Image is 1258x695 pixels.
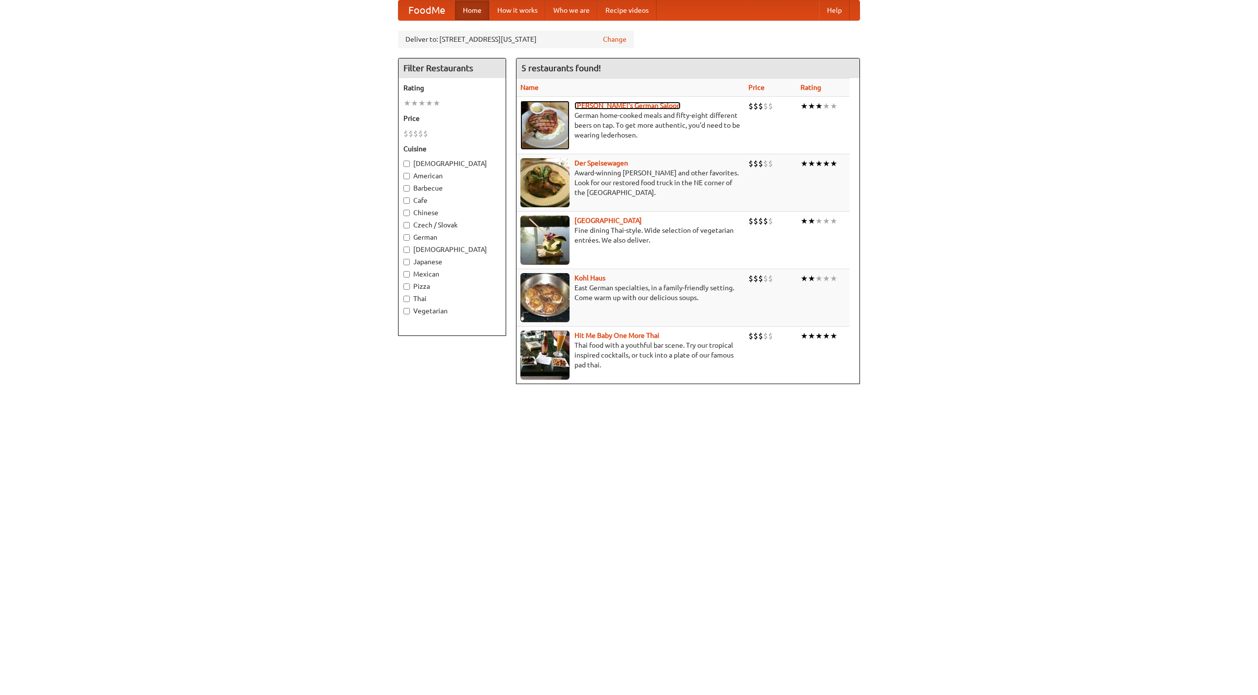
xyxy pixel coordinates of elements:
li: ★ [815,331,823,341]
li: $ [413,128,418,139]
a: How it works [489,0,545,20]
p: Award-winning [PERSON_NAME] and other favorites. Look for our restored food truck in the NE corne... [520,168,741,197]
input: Thai [403,296,410,302]
li: ★ [801,273,808,284]
li: ★ [830,273,837,284]
li: $ [763,273,768,284]
label: [DEMOGRAPHIC_DATA] [403,159,501,168]
li: ★ [823,273,830,284]
li: ★ [801,158,808,169]
li: ★ [823,216,830,226]
p: Fine dining Thai-style. Wide selection of vegetarian entrées. We also deliver. [520,225,741,245]
input: American [403,173,410,179]
input: [DEMOGRAPHIC_DATA] [403,161,410,167]
li: ★ [830,101,837,111]
li: ★ [823,331,830,341]
li: ★ [823,158,830,169]
li: $ [753,158,758,169]
a: FoodMe [399,0,455,20]
li: $ [753,216,758,226]
b: Kohl Haus [574,274,605,282]
label: Czech / Slovak [403,220,501,230]
li: $ [763,216,768,226]
li: ★ [830,216,837,226]
label: Vegetarian [403,306,501,316]
li: ★ [815,158,823,169]
img: babythai.jpg [520,331,570,380]
h5: Rating [403,83,501,93]
p: Thai food with a youthful bar scene. Try our tropical inspired cocktails, or tuck into a plate of... [520,340,741,370]
li: ★ [411,98,418,109]
a: [GEOGRAPHIC_DATA] [574,217,642,224]
label: Pizza [403,281,501,291]
li: ★ [808,216,815,226]
li: ★ [830,331,837,341]
li: ★ [808,101,815,111]
li: ★ [823,101,830,111]
li: $ [758,158,763,169]
li: ★ [418,98,426,109]
img: satay.jpg [520,216,570,265]
li: ★ [815,273,823,284]
a: Rating [801,83,821,91]
label: Cafe [403,195,501,205]
li: $ [748,331,753,341]
li: ★ [808,158,815,169]
label: Mexican [403,269,501,279]
a: Help [819,0,850,20]
li: $ [418,128,423,139]
input: Vegetarian [403,308,410,314]
p: East German specialties, in a family-friendly setting. Come warm up with our delicious soups. [520,283,741,303]
li: $ [423,128,428,139]
li: $ [748,158,753,169]
div: Deliver to: [STREET_ADDRESS][US_STATE] [398,30,634,48]
a: Der Speisewagen [574,159,628,167]
label: Japanese [403,257,501,267]
input: German [403,234,410,241]
a: Recipe videos [598,0,657,20]
h5: Cuisine [403,144,501,154]
li: $ [758,216,763,226]
li: ★ [801,101,808,111]
li: ★ [426,98,433,109]
li: ★ [808,331,815,341]
label: Chinese [403,208,501,218]
li: $ [753,331,758,341]
img: esthers.jpg [520,101,570,150]
li: ★ [830,158,837,169]
li: ★ [801,216,808,226]
li: ★ [433,98,440,109]
input: Cafe [403,197,410,204]
li: $ [753,273,758,284]
a: Hit Me Baby One More Thai [574,332,659,339]
input: Pizza [403,283,410,290]
img: kohlhaus.jpg [520,273,570,322]
label: Barbecue [403,183,501,193]
li: $ [768,273,773,284]
a: Price [748,83,765,91]
a: Name [520,83,539,91]
a: [PERSON_NAME]'s German Saloon [574,102,681,110]
li: $ [753,101,758,111]
li: ★ [808,273,815,284]
li: ★ [801,331,808,341]
input: Barbecue [403,185,410,192]
label: [DEMOGRAPHIC_DATA] [403,245,501,254]
li: $ [763,158,768,169]
li: $ [768,101,773,111]
li: $ [768,216,773,226]
input: Mexican [403,271,410,278]
p: German home-cooked meals and fifty-eight different beers on tap. To get more authentic, you'd nee... [520,111,741,140]
li: ★ [403,98,411,109]
li: $ [768,158,773,169]
label: Thai [403,294,501,304]
li: $ [748,273,753,284]
input: Czech / Slovak [403,222,410,228]
h5: Price [403,113,501,123]
li: $ [763,331,768,341]
li: $ [763,101,768,111]
li: $ [748,216,753,226]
